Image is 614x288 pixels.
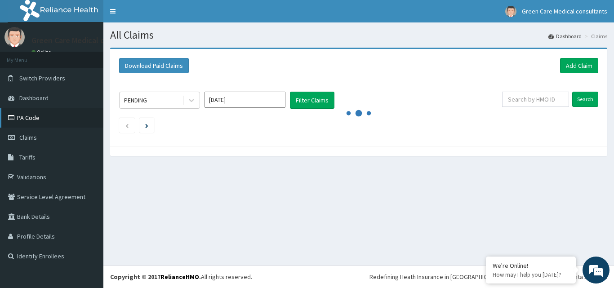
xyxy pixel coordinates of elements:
div: Redefining Heath Insurance in [GEOGRAPHIC_DATA] using Telemedicine and Data Science! [369,272,607,281]
img: User Image [4,27,25,47]
footer: All rights reserved. [103,265,614,288]
strong: Copyright © 2017 . [110,273,201,281]
a: Previous page [125,121,129,129]
a: Add Claim [560,58,598,73]
a: Online [31,49,53,55]
div: We're Online! [493,261,569,270]
input: Search by HMO ID [502,92,569,107]
p: Green Care Medical consultants [31,36,142,44]
p: How may I help you today? [493,271,569,279]
span: Claims [19,133,37,142]
input: Select Month and Year [205,92,285,108]
button: Download Paid Claims [119,58,189,73]
span: Tariffs [19,153,36,161]
li: Claims [583,32,607,40]
a: Next page [145,121,148,129]
h1: All Claims [110,29,607,41]
span: Green Care Medical consultants [522,7,607,15]
a: Dashboard [548,32,582,40]
a: RelianceHMO [160,273,199,281]
button: Filter Claims [290,92,334,109]
img: User Image [505,6,516,17]
input: Search [572,92,598,107]
div: PENDING [124,96,147,105]
svg: audio-loading [345,100,372,127]
span: Switch Providers [19,74,65,82]
span: Dashboard [19,94,49,102]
